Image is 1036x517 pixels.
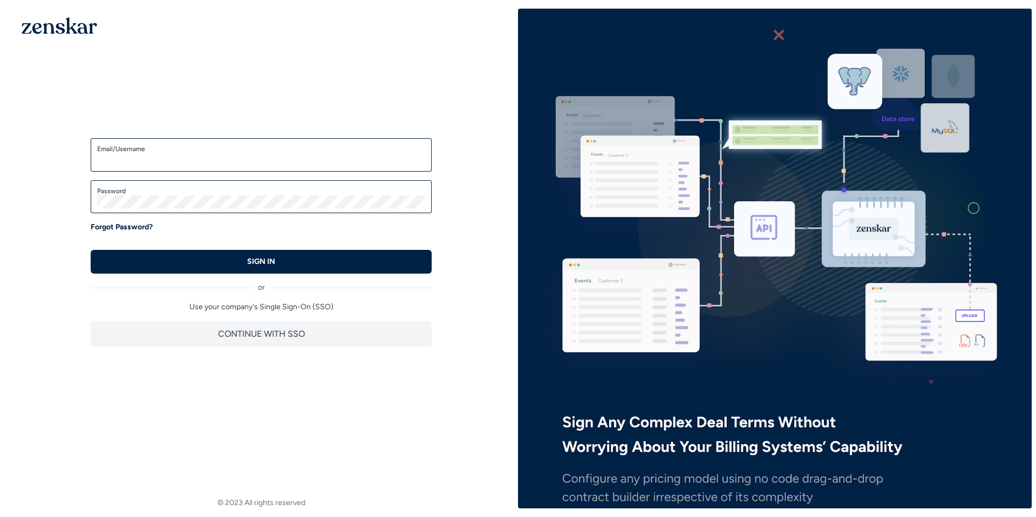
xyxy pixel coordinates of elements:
[247,256,275,267] p: SIGN IN
[91,302,432,312] p: Use your company's Single Sign-On (SSO)
[97,145,425,153] label: Email/Username
[97,187,425,195] label: Password
[4,498,518,508] footer: © 2023 All rights reserved
[91,321,432,347] button: CONTINUE WITH SSO
[91,274,432,293] div: or
[22,17,97,34] img: 1OGAJ2xQqyY4LXKgY66KYq0eOWRCkrZdAb3gUhuVAqdWPZE9SRJmCz+oDMSn4zDLXe31Ii730ItAGKgCKgCCgCikA4Av8PJUP...
[91,250,432,274] button: SIGN IN
[91,222,153,233] a: Forgot Password?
